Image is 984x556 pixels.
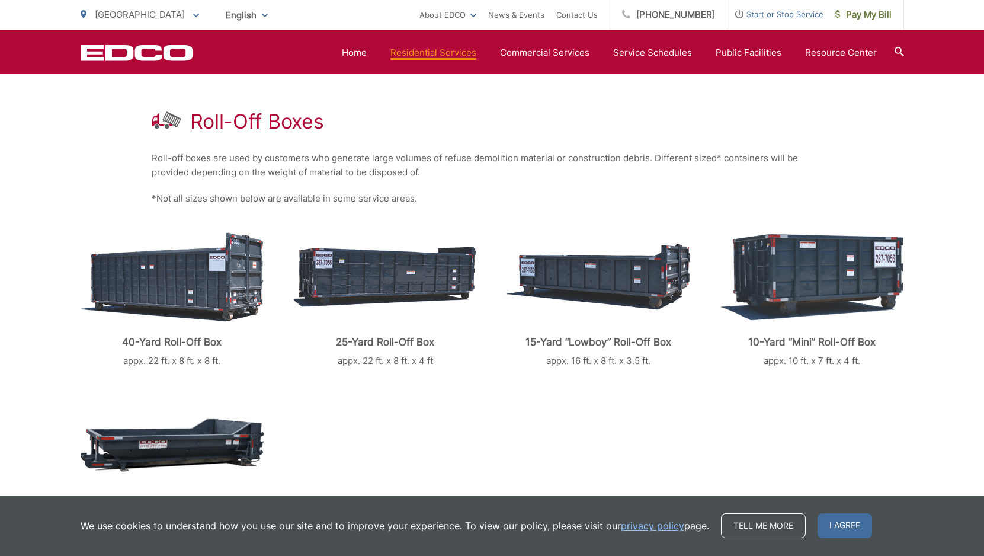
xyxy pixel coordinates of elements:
[818,513,872,538] span: I agree
[721,513,806,538] a: Tell me more
[613,46,692,60] a: Service Schedules
[720,336,903,348] p: 10-Yard “Mini” Roll-Off Box
[507,336,690,348] p: 15-Yard “Lowboy” Roll-Off Box
[488,8,544,22] a: News & Events
[342,46,367,60] a: Home
[720,354,903,368] p: appx. 10 ft. x 7 ft. x 4 ft.
[95,9,185,20] span: [GEOGRAPHIC_DATA]
[81,354,264,368] p: appx. 22 ft. x 8 ft. x 8 ft.
[507,244,690,310] img: roll-off-lowboy.png
[81,418,264,472] img: roll-off-concrete.png
[293,354,477,368] p: appx. 22 ft. x 8 ft. x 4 ft
[390,46,476,60] a: Residential Services
[507,354,690,368] p: appx. 16 ft. x 8 ft. x 3.5 ft.
[81,336,264,348] p: 40-Yard Roll-Off Box
[293,336,477,348] p: 25-Yard Roll-Off Box
[805,46,877,60] a: Resource Center
[720,234,903,321] img: roll-off-mini.png
[81,44,193,61] a: EDCD logo. Return to the homepage.
[190,110,324,133] h1: Roll-Off Boxes
[81,232,264,322] img: roll-off-40-yard.png
[621,519,684,533] a: privacy policy
[152,151,833,180] p: Roll-off boxes are used by customers who generate large volumes of refuse demolition material or ...
[716,46,781,60] a: Public Facilities
[419,8,476,22] a: About EDCO
[81,519,709,533] p: We use cookies to understand how you use our site and to improve your experience. To view our pol...
[293,247,477,307] img: roll-off-25-yard.png
[217,5,277,25] span: English
[556,8,598,22] a: Contact Us
[500,46,589,60] a: Commercial Services
[835,8,892,22] span: Pay My Bill
[152,191,833,206] p: *Not all sizes shown below are available in some service areas.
